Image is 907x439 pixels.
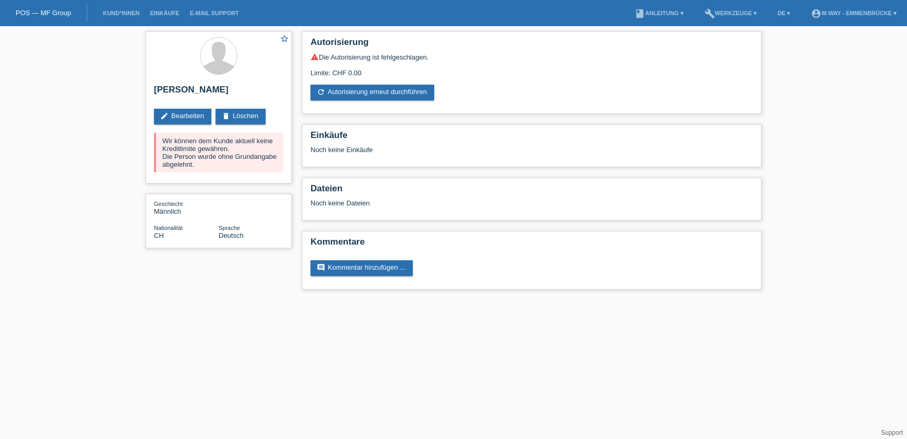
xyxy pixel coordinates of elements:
div: Noch keine Einkäufe [311,146,753,161]
a: POS — MF Group [16,9,71,17]
div: Männlich [154,200,219,215]
a: refreshAutorisierung erneut durchführen [311,85,434,100]
div: Die Autorisierung ist fehlgeschlagen. [311,53,753,61]
i: refresh [317,88,325,96]
a: star_border [280,34,289,45]
h2: Dateien [311,183,753,199]
a: commentKommentar hinzufügen ... [311,260,413,276]
i: book [635,8,645,19]
i: comment [317,263,325,272]
a: buildWerkzeuge ▾ [699,10,762,16]
a: Kund*innen [98,10,145,16]
span: Geschlecht [154,201,183,207]
a: bookAnleitung ▾ [629,10,688,16]
i: delete [222,112,230,120]
i: star_border [280,34,289,43]
h2: Kommentare [311,237,753,252]
span: Schweiz [154,232,164,239]
div: Noch keine Dateien [311,199,629,207]
i: account_circle [811,8,821,19]
a: DE ▾ [772,10,795,16]
a: deleteLöschen [216,109,266,124]
div: Wir können dem Kunde aktuell keine Kreditlimite gewähren. Die Person wurde ohne Grundangabe abgel... [154,133,283,172]
span: Sprache [219,225,240,231]
h2: Einkäufe [311,130,753,146]
a: Support [881,429,903,436]
div: Limite: CHF 0.00 [311,61,753,77]
a: editBearbeiten [154,109,211,124]
i: edit [160,112,169,120]
h2: [PERSON_NAME] [154,85,283,100]
i: build [705,8,715,19]
a: E-Mail Support [185,10,244,16]
i: warning [311,53,319,61]
span: Deutsch [219,232,244,239]
span: Nationalität [154,225,183,231]
a: Einkäufe [145,10,184,16]
h2: Autorisierung [311,37,753,53]
a: account_circlem-way - Emmenbrücke ▾ [806,10,902,16]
